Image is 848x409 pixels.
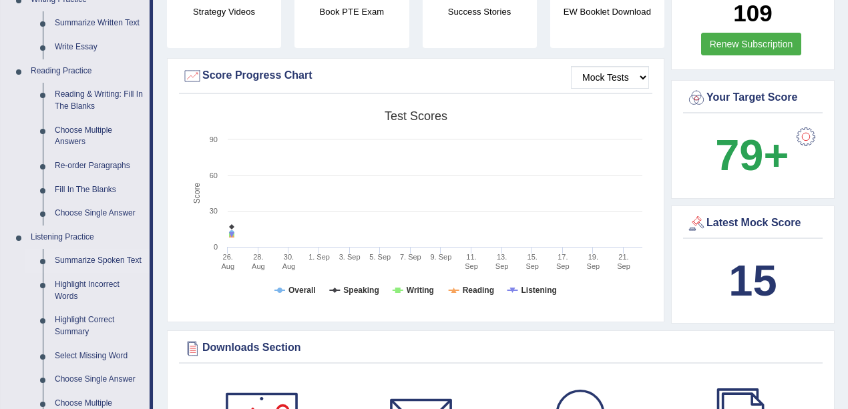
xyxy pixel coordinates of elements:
[550,5,664,19] h4: EW Booklet Download
[49,344,150,368] a: Select Missing Word
[308,253,330,261] tspan: 1. Sep
[294,5,409,19] h4: Book PTE Exam
[400,253,421,261] tspan: 7. Sep
[210,135,218,143] text: 90
[253,253,263,261] tspan: 28.
[686,214,819,234] div: Latest Mock Score
[339,253,361,261] tspan: 3. Sep
[210,171,218,179] text: 60
[556,262,570,270] tspan: Sep
[182,66,649,86] div: Score Progress Chart
[288,286,316,295] tspan: Overall
[49,368,150,392] a: Choose Single Answer
[495,262,509,270] tspan: Sep
[497,253,507,261] tspan: 13.
[558,253,568,261] tspan: 17.
[282,262,296,270] tspan: Aug
[588,253,598,261] tspan: 19.
[617,262,630,270] tspan: Sep
[463,286,494,295] tspan: Reading
[525,262,539,270] tspan: Sep
[49,308,150,344] a: Highlight Correct Summary
[343,286,379,295] tspan: Speaking
[431,253,452,261] tspan: 9. Sep
[49,11,150,35] a: Summarize Written Text
[686,88,819,108] div: Your Target Score
[369,253,391,261] tspan: 5. Sep
[423,5,537,19] h4: Success Stories
[715,131,789,179] b: 79+
[49,249,150,273] a: Summarize Spoken Text
[25,59,150,83] a: Reading Practice
[701,33,802,55] a: Renew Subscription
[587,262,600,270] tspan: Sep
[728,256,777,305] b: 15
[49,35,150,59] a: Write Essay
[192,183,202,204] tspan: Score
[618,253,628,261] tspan: 21.
[385,109,447,123] tspan: Test scores
[49,83,150,118] a: Reading & Writing: Fill In The Blanks
[284,253,294,261] tspan: 30.
[221,262,234,270] tspan: Aug
[49,178,150,202] a: Fill In The Blanks
[223,253,233,261] tspan: 26.
[49,154,150,178] a: Re-order Paragraphs
[210,207,218,215] text: 30
[49,273,150,308] a: Highlight Incorrect Words
[167,5,281,19] h4: Strategy Videos
[252,262,265,270] tspan: Aug
[214,243,218,251] text: 0
[25,226,150,250] a: Listening Practice
[182,338,819,358] div: Downloads Section
[466,253,476,261] tspan: 11.
[49,119,150,154] a: Choose Multiple Answers
[465,262,478,270] tspan: Sep
[521,286,557,295] tspan: Listening
[407,286,434,295] tspan: Writing
[49,201,150,226] a: Choose Single Answer
[527,253,538,261] tspan: 15.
